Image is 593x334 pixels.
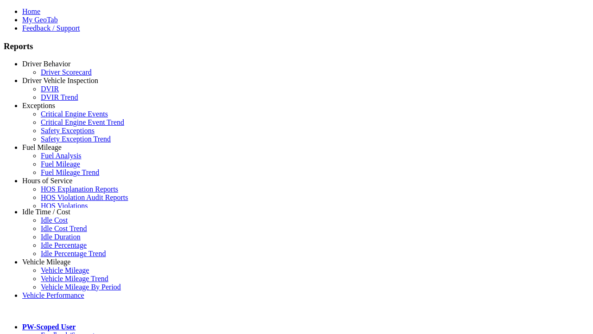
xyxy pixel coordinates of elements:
[41,216,68,224] a: Idle Cost
[22,143,62,151] a: Fuel Mileage
[22,60,70,68] a: Driver Behavior
[22,16,58,24] a: My GeoTab
[41,110,108,118] a: Critical Engine Events
[22,177,72,185] a: Hours of Service
[41,68,92,76] a: Driver Scorecard
[41,93,78,101] a: DVIR Trend
[41,233,81,241] a: Idle Duration
[22,77,98,84] a: Driver Vehicle Inspection
[41,160,80,168] a: Fuel Mileage
[41,225,87,232] a: Idle Cost Trend
[41,127,95,135] a: Safety Exceptions
[41,118,124,126] a: Critical Engine Event Trend
[22,102,55,109] a: Exceptions
[41,185,118,193] a: HOS Explanation Reports
[22,291,84,299] a: Vehicle Performance
[41,266,89,274] a: Vehicle Mileage
[41,193,128,201] a: HOS Violation Audit Reports
[41,168,99,176] a: Fuel Mileage Trend
[41,202,88,210] a: HOS Violations
[41,283,121,291] a: Vehicle Mileage By Period
[41,135,111,143] a: Safety Exception Trend
[41,241,87,249] a: Idle Percentage
[22,323,76,331] a: PW-Scoped User
[22,208,70,216] a: Idle Time / Cost
[41,275,108,283] a: Vehicle Mileage Trend
[41,250,106,257] a: Idle Percentage Trend
[22,258,70,266] a: Vehicle Mileage
[41,152,82,160] a: Fuel Analysis
[22,24,80,32] a: Feedback / Support
[41,85,59,93] a: DVIR
[4,41,589,51] h3: Reports
[22,7,40,15] a: Home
